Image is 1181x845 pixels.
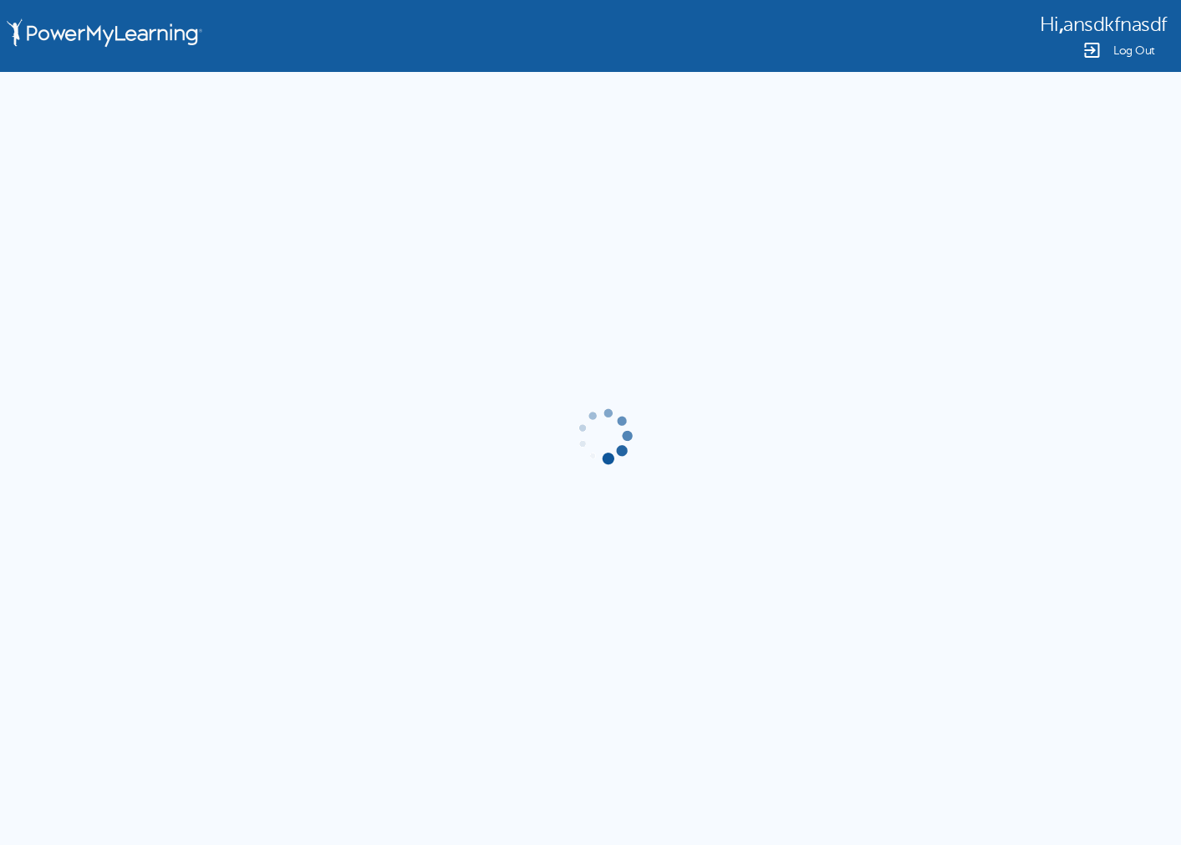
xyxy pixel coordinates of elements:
[573,405,635,467] img: gif-load2.gif
[1040,13,1059,36] span: Hi
[1113,44,1155,57] span: Log Out
[1063,13,1168,36] span: ansdkfnasdf
[1040,12,1168,36] div: ,
[1082,40,1102,60] img: Logout Icon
